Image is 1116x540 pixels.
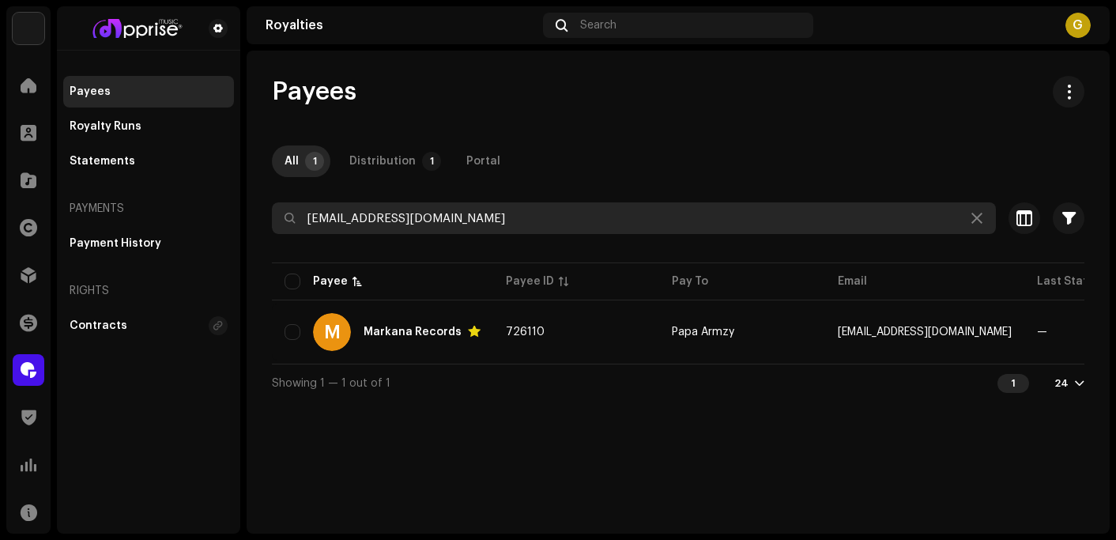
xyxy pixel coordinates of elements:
[63,145,234,177] re-m-nav-item: Statements
[1054,377,1069,390] div: 24
[506,327,545,338] span: 726110
[272,76,356,108] span: Payees
[672,327,734,338] span: Papa Armzy
[305,152,324,171] p-badge: 1
[349,145,416,177] div: Distribution
[422,152,441,171] p-badge: 1
[1037,327,1047,338] span: —
[997,374,1029,393] div: 1
[63,272,234,310] re-a-nav-header: Rights
[466,145,500,177] div: Portal
[70,237,161,250] div: Payment History
[63,228,234,259] re-m-nav-item: Payment History
[266,19,537,32] div: Royalties
[1065,13,1091,38] div: G
[272,378,390,389] span: Showing 1 — 1 out of 1
[70,120,141,133] div: Royalty Runs
[580,19,616,32] span: Search
[63,76,234,108] re-m-nav-item: Payees
[70,19,202,38] img: bf2740f5-a004-4424-adf7-7bc84ff11fd7
[838,327,1012,338] span: marteimarkana1@gmail.com
[506,274,554,289] div: Payee ID
[364,327,462,338] div: Markana Records
[70,319,127,332] div: Contracts
[13,13,44,44] img: 1c16f3de-5afb-4452-805d-3f3454e20b1b
[272,202,996,234] input: Search
[70,85,111,98] div: Payees
[313,274,348,289] div: Payee
[63,190,234,228] re-a-nav-header: Payments
[70,155,135,168] div: Statements
[285,145,299,177] div: All
[63,310,234,342] re-m-nav-item: Contracts
[313,313,351,351] div: M
[63,111,234,142] re-m-nav-item: Royalty Runs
